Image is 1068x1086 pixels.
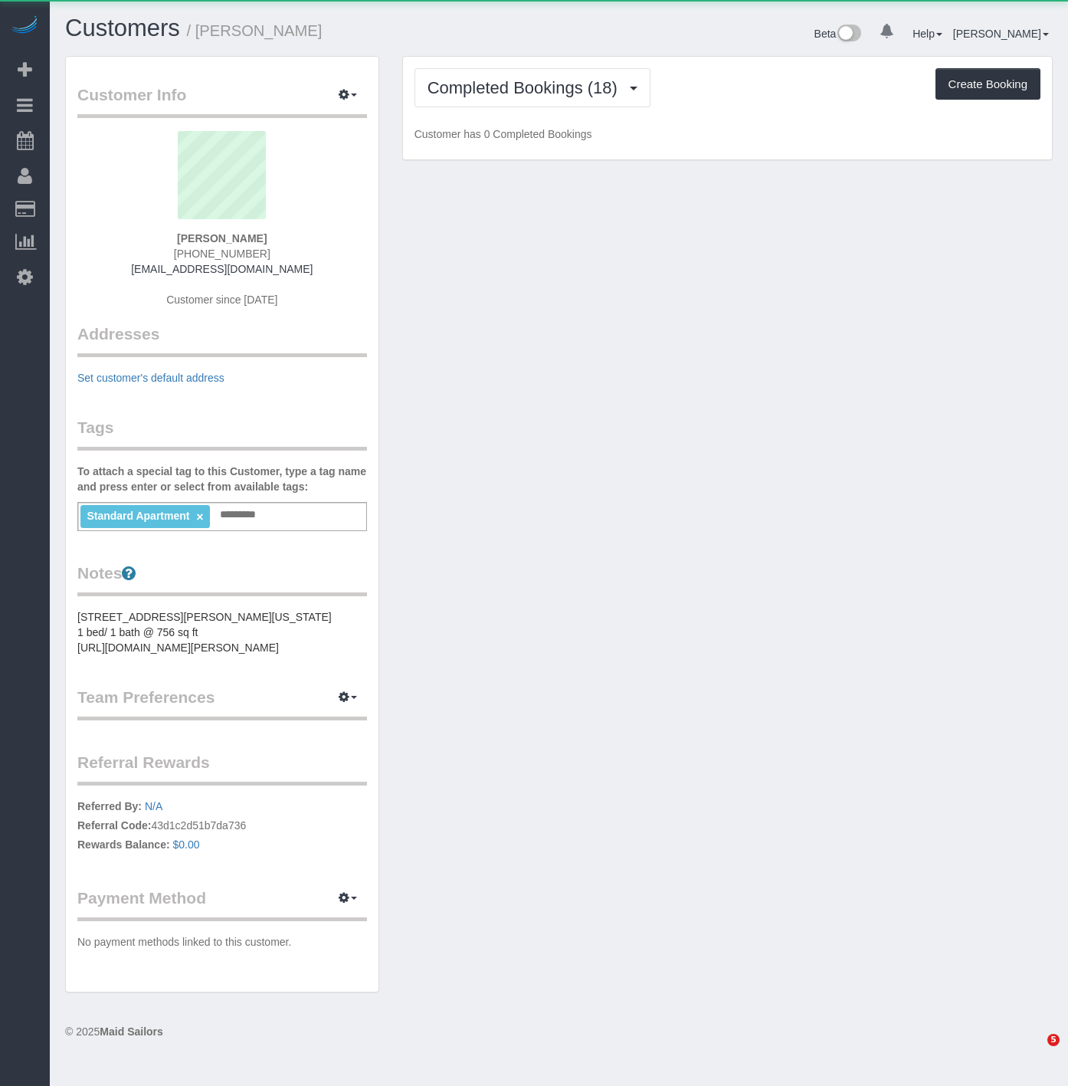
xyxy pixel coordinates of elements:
a: Set customer's default address [77,372,224,384]
a: N/A [145,800,162,812]
p: 43d1c2d51b7da736 [77,799,367,856]
legend: Payment Method [77,887,367,921]
p: No payment methods linked to this customer. [77,934,367,950]
p: Customer has 0 Completed Bookings [414,126,1040,142]
label: To attach a special tag to this Customer, type a tag name and press enter or select from availabl... [77,464,367,494]
strong: [PERSON_NAME] [177,232,267,244]
span: [PHONE_NUMBER] [174,248,270,260]
legend: Referral Rewards [77,751,367,786]
small: / [PERSON_NAME] [187,22,323,39]
legend: Team Preferences [77,686,367,720]
label: Rewards Balance: [77,837,170,852]
a: $0.00 [173,838,200,851]
span: Standard Apartment [87,510,189,522]
legend: Customer Info [77,84,367,118]
button: Completed Bookings (18) [414,68,650,107]
label: Referred By: [77,799,142,814]
a: [PERSON_NAME] [953,28,1049,40]
span: Customer since [DATE] [166,294,277,306]
a: Help [912,28,942,40]
a: Customers [65,15,180,41]
a: Beta [814,28,862,40]
button: Create Booking [935,68,1040,100]
div: © 2025 [65,1024,1053,1039]
a: [EMAIL_ADDRESS][DOMAIN_NAME] [131,263,313,275]
strong: Maid Sailors [100,1025,162,1038]
a: × [196,510,203,523]
img: Automaid Logo [9,15,40,37]
legend: Tags [77,416,367,451]
iframe: Intercom live chat [1016,1034,1053,1071]
label: Referral Code: [77,818,151,833]
span: 5 [1047,1034,1060,1046]
legend: Notes [77,562,367,596]
span: Completed Bookings (18) [428,78,625,97]
pre: [STREET_ADDRESS][PERSON_NAME][US_STATE] 1 bed/ 1 bath @ 756 sq ft [URL][DOMAIN_NAME][PERSON_NAME] [77,609,367,655]
img: New interface [836,25,861,44]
